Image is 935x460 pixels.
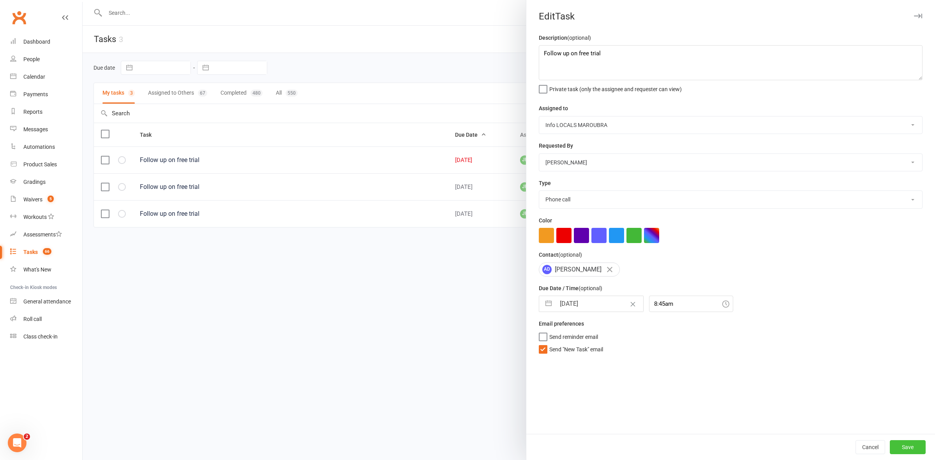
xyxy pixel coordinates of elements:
[539,45,923,80] textarea: Follow up on free trial
[542,265,552,274] span: AD
[43,248,51,255] span: 66
[8,434,26,452] iframe: Intercom live chat
[10,208,82,226] a: Workouts
[10,86,82,103] a: Payments
[23,196,42,203] div: Waivers
[626,296,640,311] button: Clear Date
[23,266,51,273] div: What's New
[23,74,45,80] div: Calendar
[10,173,82,191] a: Gradings
[10,328,82,345] a: Class kiosk mode
[23,231,62,238] div: Assessments
[10,310,82,328] a: Roll call
[539,141,573,150] label: Requested By
[567,35,591,41] small: (optional)
[10,68,82,86] a: Calendar
[10,103,82,121] a: Reports
[10,243,82,261] a: Tasks 66
[539,33,591,42] label: Description
[539,319,584,328] label: Email preferences
[10,121,82,138] a: Messages
[23,179,46,185] div: Gradings
[23,126,48,132] div: Messages
[890,440,926,454] button: Save
[48,196,54,202] span: 5
[10,156,82,173] a: Product Sales
[549,83,682,92] span: Private task (only the assignee and requester can view)
[23,39,50,45] div: Dashboard
[23,56,40,62] div: People
[539,216,552,225] label: Color
[23,161,57,167] div: Product Sales
[23,316,42,322] div: Roll call
[10,293,82,310] a: General attendance kiosk mode
[558,252,582,258] small: (optional)
[549,331,598,340] span: Send reminder email
[539,263,620,277] div: [PERSON_NAME]
[579,285,602,291] small: (optional)
[10,226,82,243] a: Assessments
[23,214,47,220] div: Workouts
[526,11,935,22] div: Edit Task
[23,91,48,97] div: Payments
[23,249,38,255] div: Tasks
[10,191,82,208] a: Waivers 5
[10,261,82,278] a: What's New
[539,284,602,293] label: Due Date / Time
[9,8,29,27] a: Clubworx
[24,434,30,440] span: 2
[23,333,58,340] div: Class check-in
[23,109,42,115] div: Reports
[539,179,551,187] label: Type
[539,104,568,113] label: Assigned to
[856,440,885,454] button: Cancel
[549,344,603,352] span: Send "New Task" email
[10,33,82,51] a: Dashboard
[23,144,55,150] div: Automations
[10,51,82,68] a: People
[10,138,82,156] a: Automations
[23,298,71,305] div: General attendance
[539,250,582,259] label: Contact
